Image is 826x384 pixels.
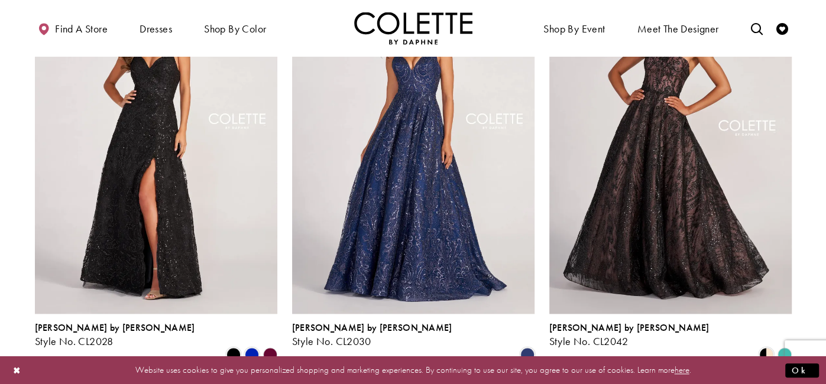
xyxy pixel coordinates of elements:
[35,323,195,347] div: Colette by Daphne Style No. CL2028
[549,321,710,334] span: [PERSON_NAME] by [PERSON_NAME]
[354,12,472,44] a: Visit Home Page
[137,12,175,44] span: Dresses
[7,360,27,380] button: Close Dialog
[549,323,710,347] div: Colette by Daphne Style No. CL2042
[675,364,689,376] a: here
[778,347,792,362] i: Turquoise
[354,12,472,44] img: Colette by Daphne
[140,23,172,35] span: Dresses
[759,347,773,362] i: Black/Nude
[55,23,108,35] span: Find a store
[35,334,114,348] span: Style No. CL2028
[634,12,722,44] a: Meet the designer
[292,334,371,348] span: Style No. CL2030
[292,323,452,347] div: Colette by Daphne Style No. CL2030
[201,12,269,44] span: Shop by color
[85,362,741,378] p: Website uses cookies to give you personalized shopping and marketing experiences. By continuing t...
[785,363,819,378] button: Submit Dialog
[35,321,195,334] span: [PERSON_NAME] by [PERSON_NAME]
[292,321,452,334] span: [PERSON_NAME] by [PERSON_NAME]
[35,12,111,44] a: Find a store
[540,12,608,44] span: Shop By Event
[226,347,241,362] i: Black
[543,23,605,35] span: Shop By Event
[747,12,765,44] a: Toggle search
[549,334,628,348] span: Style No. CL2042
[773,12,791,44] a: Check Wishlist
[204,23,266,35] span: Shop by color
[637,23,719,35] span: Meet the designer
[263,347,277,362] i: Cabernet
[520,347,535,362] i: Navy Blue
[245,347,259,362] i: Royal Blue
